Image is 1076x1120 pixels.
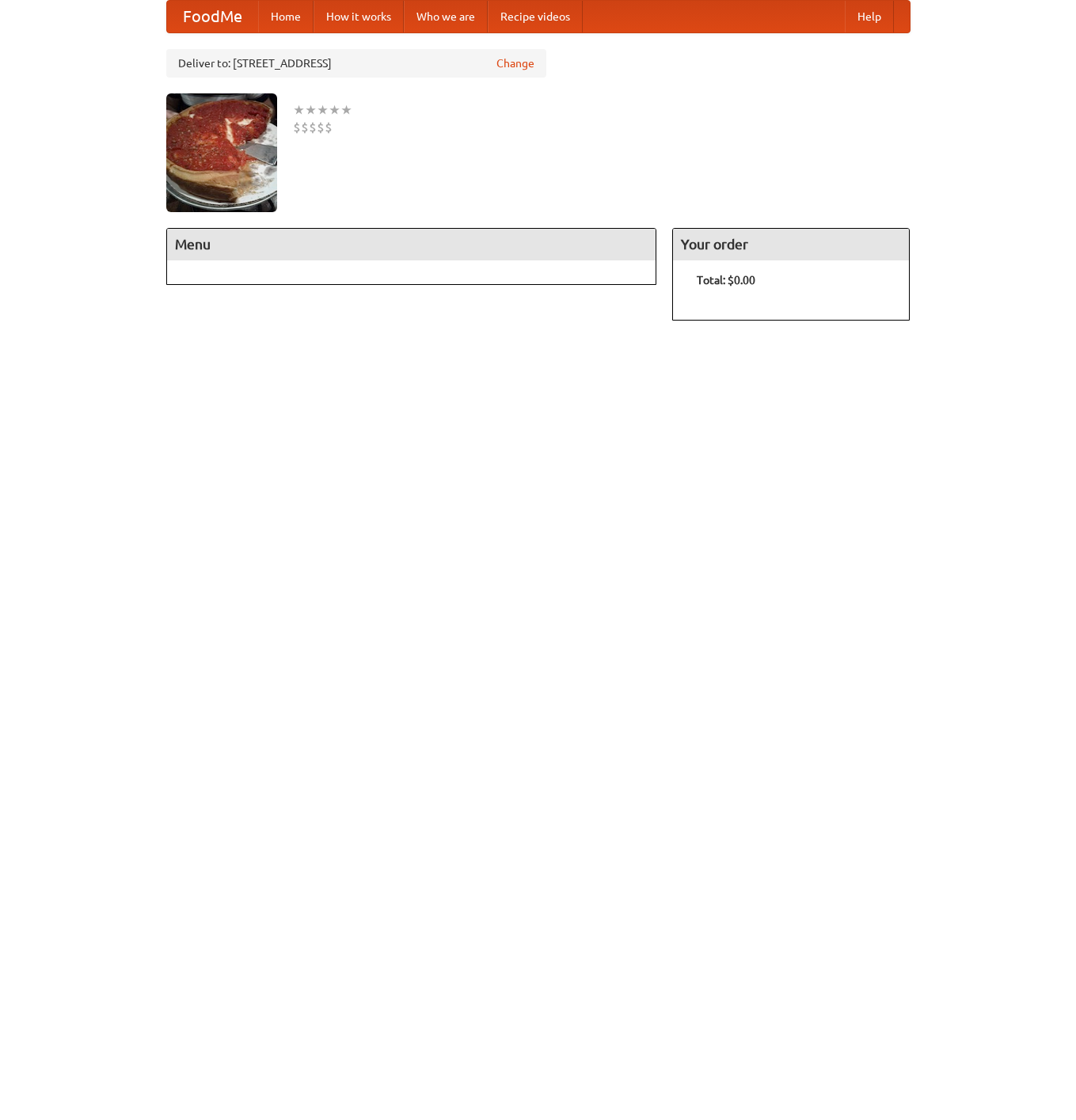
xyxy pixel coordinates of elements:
li: ★ [317,101,329,119]
li: $ [293,119,301,136]
a: Change [496,55,534,71]
li: $ [309,119,317,136]
li: ★ [305,101,317,119]
li: $ [317,119,325,136]
h4: Menu [167,229,656,260]
h4: Your order [673,229,909,260]
li: ★ [293,101,305,119]
li: ★ [340,101,352,119]
li: ★ [329,101,340,119]
a: Who we are [404,1,488,32]
a: Home [258,1,314,32]
a: How it works [314,1,404,32]
li: $ [301,119,309,136]
a: Help [845,1,894,32]
b: Total: $0.00 [697,274,755,287]
a: FoodMe [167,1,258,32]
div: Deliver to: [STREET_ADDRESS] [166,49,546,78]
li: $ [325,119,333,136]
img: angular.jpg [166,93,277,212]
a: Recipe videos [488,1,583,32]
